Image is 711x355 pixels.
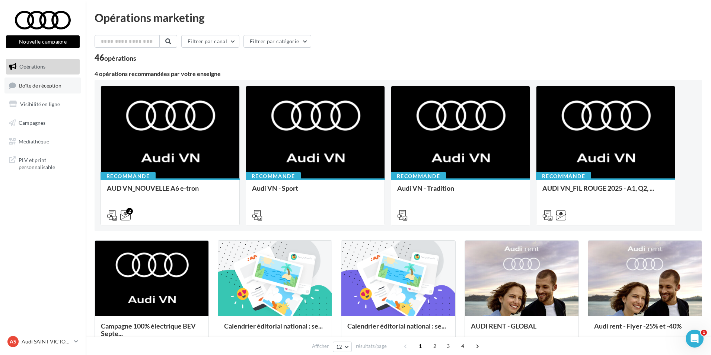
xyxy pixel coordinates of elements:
span: 1 [414,340,426,352]
span: 2 [429,340,441,352]
span: Calendrier éditorial national : se... [224,322,323,330]
span: PLV et print personnalisable [19,155,77,171]
span: AUDI RENT - GLOBAL [471,322,536,330]
span: Campagne 100% électrique BEV Septe... [101,322,196,337]
span: 1 [701,330,707,336]
div: 4 opérations recommandées par votre enseigne [95,71,702,77]
span: 4 [457,340,469,352]
span: Afficher [312,343,329,350]
span: résultats/page [356,343,387,350]
span: Boîte de réception [19,82,61,88]
a: Visibilité en ligne [4,96,81,112]
span: Audi VN - Sport [252,184,298,192]
a: Boîte de réception [4,77,81,93]
span: Visibilité en ligne [20,101,60,107]
div: opérations [104,55,136,61]
span: Médiathèque [19,138,49,144]
span: Audi rent - Flyer -25% et -40% [594,322,682,330]
p: Audi SAINT VICTORET [22,338,71,345]
a: Médiathèque [4,134,81,149]
div: Recommandé [246,172,301,180]
div: Recommandé [391,172,446,180]
button: Nouvelle campagne [6,35,80,48]
span: 3 [442,340,454,352]
a: Opérations [4,59,81,75]
button: Filtrer par catégorie [243,35,311,48]
span: Calendrier éditorial national : se... [347,322,446,330]
a: Campagnes [4,115,81,131]
button: 12 [333,342,352,352]
a: PLV et print personnalisable [4,152,81,174]
div: 2 [126,208,133,215]
span: Opérations [19,63,45,70]
a: AS Audi SAINT VICTORET [6,335,80,349]
span: Campagnes [19,120,45,126]
div: Opérations marketing [95,12,702,23]
span: AUD VN_NOUVELLE A6 e-tron [107,184,199,192]
span: 12 [336,344,342,350]
div: 46 [95,54,136,62]
div: Recommandé [536,172,591,180]
span: Audi VN - Tradition [397,184,454,192]
span: AUDI VN_FIL ROUGE 2025 - A1, Q2, ... [542,184,654,192]
iframe: Intercom live chat [686,330,704,348]
span: AS [10,338,16,345]
div: Recommandé [101,172,156,180]
button: Filtrer par canal [181,35,239,48]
